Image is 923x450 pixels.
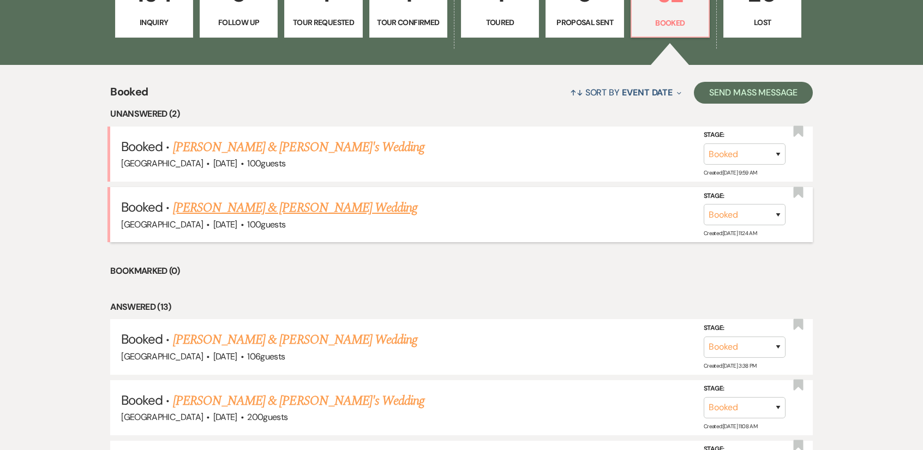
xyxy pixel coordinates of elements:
[110,300,813,314] li: Answered (13)
[121,158,203,169] span: [GEOGRAPHIC_DATA]
[638,17,702,29] p: Booked
[622,87,673,98] span: Event Date
[704,190,786,202] label: Stage:
[121,411,203,423] span: [GEOGRAPHIC_DATA]
[110,107,813,121] li: Unanswered (2)
[704,383,786,395] label: Stage:
[110,83,148,107] span: Booked
[213,219,237,230] span: [DATE]
[247,351,285,362] span: 106 guests
[213,351,237,362] span: [DATE]
[121,138,163,155] span: Booked
[121,219,203,230] span: [GEOGRAPHIC_DATA]
[247,158,285,169] span: 100 guests
[121,199,163,215] span: Booked
[110,264,813,278] li: Bookmarked (0)
[213,411,237,423] span: [DATE]
[704,362,757,369] span: Created: [DATE] 3:38 PM
[570,87,583,98] span: ↑↓
[247,411,287,423] span: 200 guests
[694,82,813,104] button: Send Mass Message
[121,331,163,347] span: Booked
[173,330,417,350] a: [PERSON_NAME] & [PERSON_NAME] Wedding
[704,230,757,237] span: Created: [DATE] 11:24 AM
[121,392,163,409] span: Booked
[207,16,271,28] p: Follow Up
[122,16,186,28] p: Inquiry
[566,78,686,107] button: Sort By Event Date
[704,129,786,141] label: Stage:
[173,137,425,157] a: [PERSON_NAME] & [PERSON_NAME]'s Wedding
[376,16,440,28] p: Tour Confirmed
[173,198,417,218] a: [PERSON_NAME] & [PERSON_NAME] Wedding
[247,219,285,230] span: 100 guests
[553,16,616,28] p: Proposal Sent
[704,169,757,176] span: Created: [DATE] 9:59 AM
[704,322,786,334] label: Stage:
[730,16,794,28] p: Lost
[173,391,425,411] a: [PERSON_NAME] & [PERSON_NAME]'s Wedding
[121,351,203,362] span: [GEOGRAPHIC_DATA]
[468,16,532,28] p: Toured
[704,423,757,430] span: Created: [DATE] 11:08 AM
[213,158,237,169] span: [DATE]
[291,16,355,28] p: Tour Requested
